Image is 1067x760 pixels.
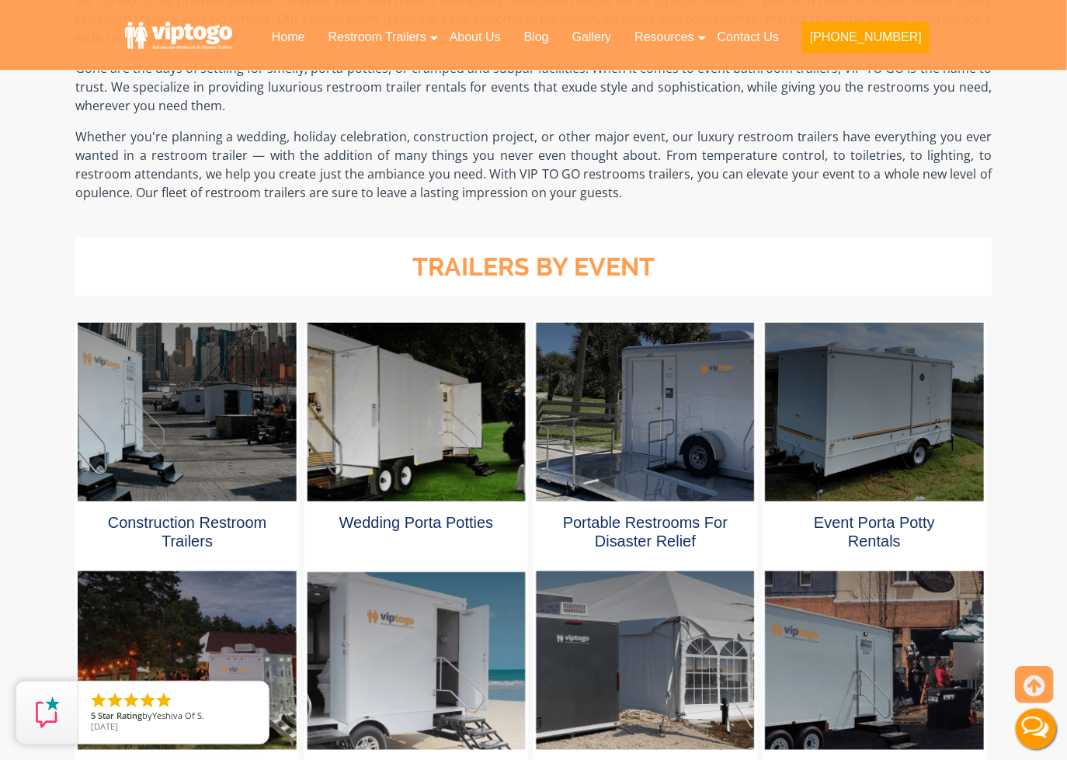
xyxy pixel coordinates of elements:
p: Whether you're planning a wedding, holiday celebration, construction project, or other major even... [75,127,992,202]
a: Portable Restrooms for Disaster Relief [563,514,728,550]
button: Live Chat [1005,698,1067,760]
h3: TRAILERS BY EVENT [92,254,975,281]
button: [PHONE_NUMBER] [802,22,930,53]
a: Event porta potty rentals [814,514,935,550]
li:  [106,691,124,710]
span: [DATE] [91,720,118,732]
li:  [89,691,108,710]
img: Review Rating [32,697,63,728]
a: Blog [513,20,561,54]
a: Wedding porta potties [339,514,494,531]
span: 5 [91,710,96,721]
a: Construction Restroom Trailers [108,514,267,550]
span: Yeshiva Of S. [152,710,204,721]
li:  [138,691,157,710]
li:  [122,691,141,710]
li:  [155,691,173,710]
p: Gone are the days of settling for smelly, porta-potties, or cramped and subpar facilities. When i... [75,59,992,115]
a: [PHONE_NUMBER] [791,20,941,62]
a: Home [260,20,317,54]
a: Gallery [561,20,624,54]
a: About Us [438,20,513,54]
span: Star Rating [98,710,142,721]
a: Contact Us [706,20,791,54]
a: Resources [623,20,705,54]
span: by [91,711,256,722]
a: Restroom Trailers [317,20,438,54]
